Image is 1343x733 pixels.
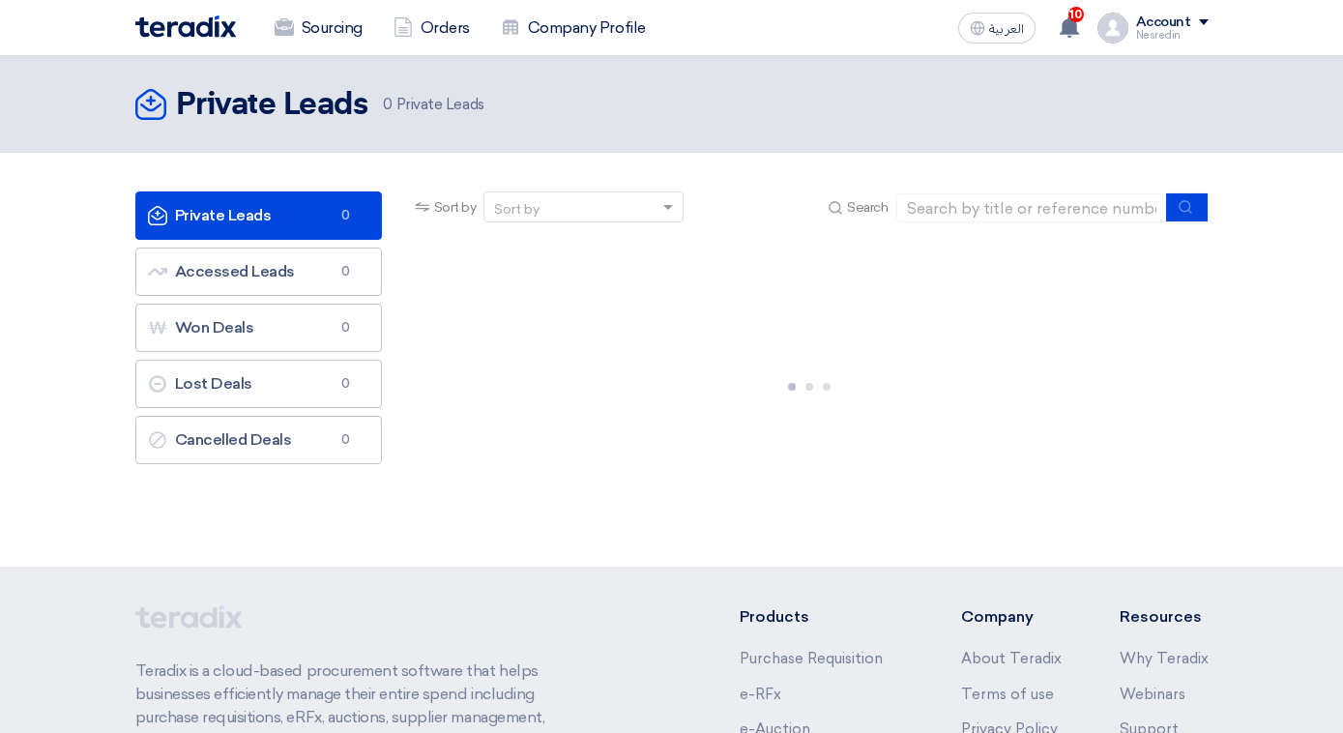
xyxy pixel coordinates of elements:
[961,650,1062,667] a: About Teradix
[1120,686,1185,703] a: Webinars
[135,15,236,38] img: Teradix logo
[335,206,358,225] span: 0
[135,416,382,464] a: Cancelled Deals0
[383,94,483,116] span: Private Leads
[135,304,382,352] a: Won Deals0
[176,86,368,125] h2: Private Leads
[383,96,393,113] span: 0
[989,22,1024,36] span: العربية
[740,686,781,703] a: e-RFx
[485,7,661,49] a: Company Profile
[1068,7,1084,22] span: 10
[135,191,382,240] a: Private Leads0
[335,374,358,394] span: 0
[1136,15,1191,31] div: Account
[896,193,1167,222] input: Search by title or reference number
[847,197,888,218] span: Search
[434,197,477,218] span: Sort by
[958,13,1036,44] button: العربية
[1097,13,1128,44] img: profile_test.png
[494,199,540,220] div: Sort by
[378,7,485,49] a: Orders
[135,248,382,296] a: Accessed Leads0
[740,605,903,629] li: Products
[259,7,378,49] a: Sourcing
[1136,30,1209,41] div: Nesredin
[961,605,1062,629] li: Company
[335,318,358,337] span: 0
[135,360,382,408] a: Lost Deals0
[961,686,1054,703] a: Terms of use
[335,430,358,450] span: 0
[335,262,358,281] span: 0
[1120,605,1209,629] li: Resources
[740,650,883,667] a: Purchase Requisition
[1120,650,1209,667] a: Why Teradix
